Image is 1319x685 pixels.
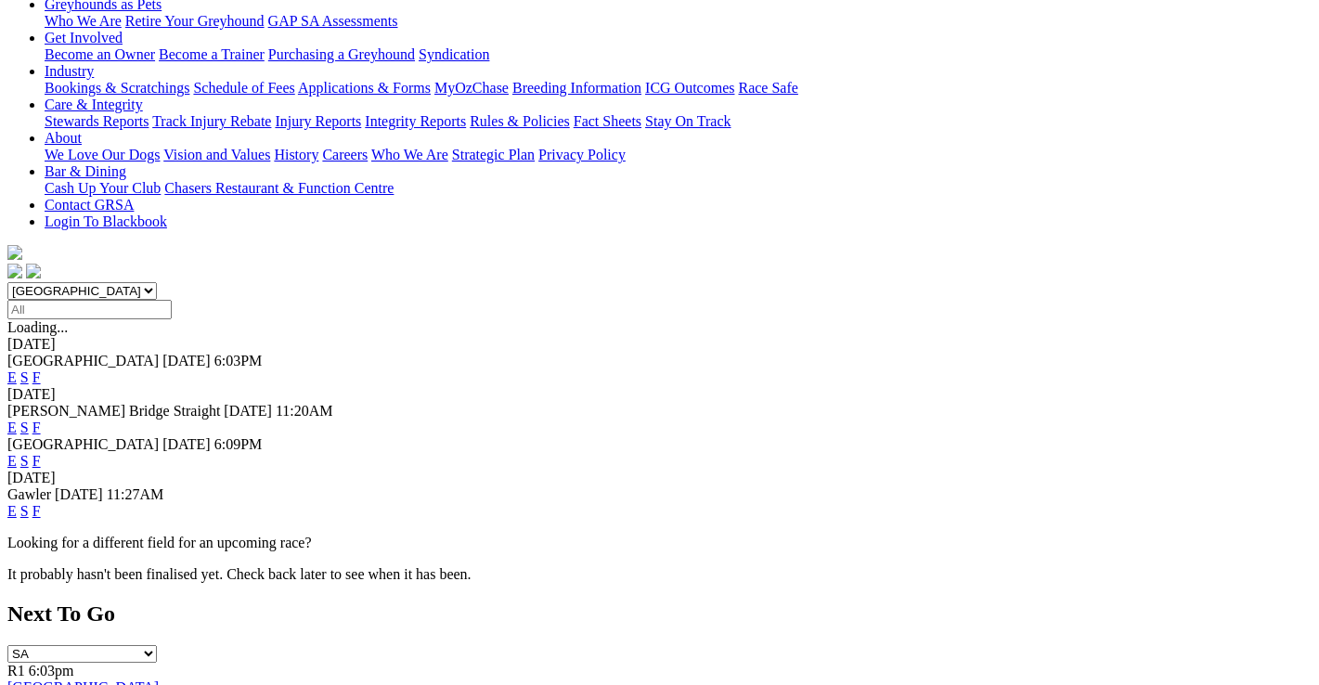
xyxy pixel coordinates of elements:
img: facebook.svg [7,264,22,278]
a: Rules & Policies [470,113,570,129]
span: 6:09PM [214,436,263,452]
h2: Next To Go [7,601,1312,627]
a: Contact GRSA [45,197,134,213]
a: Who We Are [371,147,448,162]
a: Chasers Restaurant & Function Centre [164,180,394,196]
a: Privacy Policy [538,147,626,162]
a: About [45,130,82,146]
a: Strategic Plan [452,147,535,162]
div: [DATE] [7,470,1312,486]
a: E [7,369,17,385]
input: Select date [7,300,172,319]
p: Looking for a different field for an upcoming race? [7,535,1312,551]
a: ICG Outcomes [645,80,734,96]
partial: It probably hasn't been finalised yet. Check back later to see when it has been. [7,566,472,582]
a: Care & Integrity [45,97,143,112]
img: logo-grsa-white.png [7,245,22,260]
a: E [7,503,17,519]
a: Schedule of Fees [193,80,294,96]
span: 6:03pm [29,663,74,679]
a: S [20,369,29,385]
span: [DATE] [55,486,103,502]
span: 6:03PM [214,353,263,368]
span: 11:20AM [276,403,333,419]
span: Gawler [7,486,51,502]
div: [DATE] [7,336,1312,353]
a: Syndication [419,46,489,62]
a: GAP SA Assessments [268,13,398,29]
span: [GEOGRAPHIC_DATA] [7,353,159,368]
a: Applications & Forms [298,80,431,96]
a: Bookings & Scratchings [45,80,189,96]
div: Bar & Dining [45,180,1312,197]
a: Who We Are [45,13,122,29]
a: Become a Trainer [159,46,265,62]
a: Fact Sheets [574,113,641,129]
a: Track Injury Rebate [152,113,271,129]
a: Careers [322,147,368,162]
a: Stay On Track [645,113,731,129]
div: Industry [45,80,1312,97]
span: [GEOGRAPHIC_DATA] [7,436,159,452]
div: Get Involved [45,46,1312,63]
a: Injury Reports [275,113,361,129]
a: Login To Blackbook [45,213,167,229]
div: About [45,147,1312,163]
div: Greyhounds as Pets [45,13,1312,30]
img: twitter.svg [26,264,41,278]
a: Become an Owner [45,46,155,62]
a: Get Involved [45,30,123,45]
a: S [20,453,29,469]
a: S [20,503,29,519]
a: History [274,147,318,162]
a: F [32,503,41,519]
span: [DATE] [162,353,211,368]
a: MyOzChase [434,80,509,96]
span: [PERSON_NAME] Bridge Straight [7,403,220,419]
a: F [32,369,41,385]
a: Purchasing a Greyhound [268,46,415,62]
a: Integrity Reports [365,113,466,129]
span: [DATE] [162,436,211,452]
a: Industry [45,63,94,79]
a: E [7,453,17,469]
span: 11:27AM [107,486,164,502]
span: R1 [7,663,25,679]
span: Loading... [7,319,68,335]
a: Retire Your Greyhound [125,13,265,29]
a: We Love Our Dogs [45,147,160,162]
a: Breeding Information [512,80,641,96]
a: Cash Up Your Club [45,180,161,196]
a: E [7,420,17,435]
a: Race Safe [738,80,797,96]
a: Stewards Reports [45,113,149,129]
a: Vision and Values [163,147,270,162]
a: F [32,420,41,435]
div: [DATE] [7,386,1312,403]
a: Bar & Dining [45,163,126,179]
div: Care & Integrity [45,113,1312,130]
a: F [32,453,41,469]
a: S [20,420,29,435]
span: [DATE] [224,403,272,419]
